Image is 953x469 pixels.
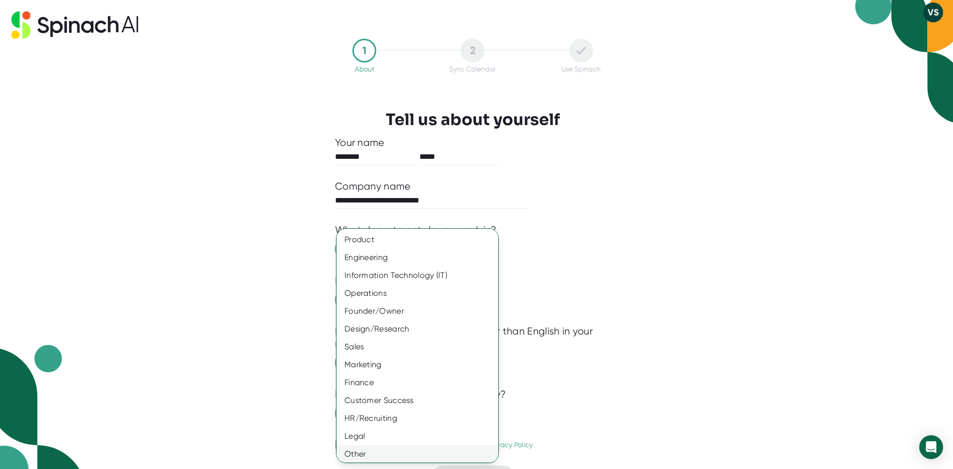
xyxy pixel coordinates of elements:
div: Design/Research [337,320,506,338]
div: Open Intercom Messenger [919,435,943,459]
div: Customer Success [337,392,506,409]
div: Legal [337,427,506,445]
div: Operations [337,284,506,302]
div: Other [337,445,506,463]
div: Marketing [337,356,506,374]
div: Information Technology (IT) [337,267,506,284]
div: Founder/Owner [337,302,506,320]
div: Finance [337,374,506,392]
div: Sales [337,338,506,356]
div: Engineering [337,249,506,267]
div: Product [337,231,506,249]
div: HR/Recruiting [337,409,506,427]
